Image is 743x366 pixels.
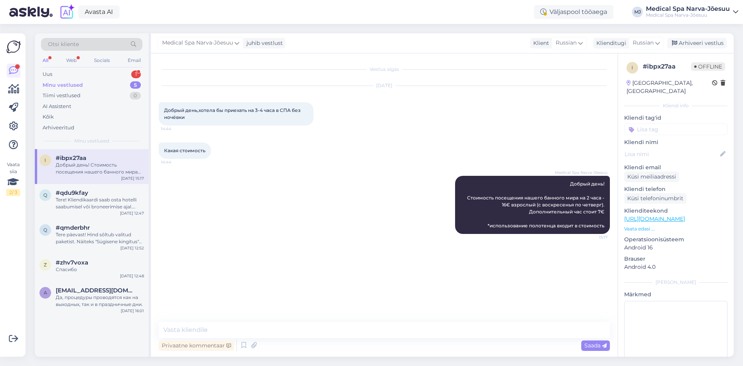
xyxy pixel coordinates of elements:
[643,62,691,71] div: # ibpx27aa
[44,262,47,268] span: z
[624,138,728,146] p: Kliendi nimi
[624,215,685,222] a: [URL][DOMAIN_NAME]
[691,62,725,71] span: Offline
[159,82,610,89] div: [DATE]
[624,290,728,299] p: Märkmed
[43,192,47,198] span: q
[627,79,712,95] div: [GEOGRAPHIC_DATA], [GEOGRAPHIC_DATA]
[48,40,79,48] span: Otsi kliente
[164,107,302,120] span: Добрый день,хотела бы приехать на 3-4 часа в СПА без ночёвки
[162,39,233,47] span: Medical Spa Narva-Jõesuu
[6,189,20,196] div: 2 / 3
[243,39,283,47] div: juhib vestlust
[633,39,654,47] span: Russian
[120,273,144,279] div: [DATE] 12:48
[159,340,234,351] div: Privaatne kommentaar
[632,7,643,17] div: MJ
[624,207,728,215] p: Klienditeekond
[78,5,120,19] a: Avasta AI
[556,39,577,47] span: Russian
[56,266,144,273] div: Спасибо
[624,225,728,232] p: Vaata edasi ...
[632,65,633,70] span: i
[159,66,610,73] div: Vestlus algas
[624,244,728,252] p: Android 16
[43,81,83,89] div: Minu vestlused
[624,114,728,122] p: Kliendi tag'id
[534,5,613,19] div: Väljaspool tööaega
[646,12,730,18] div: Medical Spa Narva-Jõesuu
[56,189,88,196] span: #qdu9kfay
[584,342,607,349] span: Saada
[43,124,74,132] div: Arhiveeritud
[121,175,144,181] div: [DATE] 15:17
[6,40,21,54] img: Askly Logo
[6,161,20,196] div: Vaata siia
[579,234,608,240] span: 15:17
[43,70,52,78] div: Uus
[131,70,141,78] div: 1
[43,92,80,100] div: Tiimi vestlused
[646,6,738,18] a: Medical Spa Narva-JõesuuMedical Spa Narva-Jõesuu
[120,245,144,251] div: [DATE] 12:52
[56,294,144,308] div: Да, процедуры проводятся как на выходных, так и в праздничные дни.
[624,235,728,244] p: Operatsioonisüsteem
[65,55,78,65] div: Web
[130,92,141,100] div: 0
[45,157,46,163] span: i
[43,113,54,121] div: Kõik
[92,55,111,65] div: Socials
[59,4,75,20] img: explore-ai
[56,287,136,294] span: ala62@mail.ee
[121,308,144,314] div: [DATE] 16:01
[646,6,730,12] div: Medical Spa Narva-Jõesuu
[624,263,728,271] p: Android 4.0
[467,181,606,229] span: Добрый день! Стоимость посещения нашего банного мира на 2 часа - 16€ взрослый (с воскресенья по ч...
[625,150,719,158] input: Lisa nimi
[56,162,144,175] div: Добрый день! Стоимость посещения нашего банного мира на 2 часа - 16€ взрослый (с воскресенья по ч...
[74,137,109,144] span: Minu vestlused
[120,210,144,216] div: [DATE] 12:47
[43,227,47,233] span: q
[41,55,50,65] div: All
[624,193,687,204] div: Küsi telefoninumbrit
[56,155,86,162] span: #ibpx27aa
[161,159,190,165] span: 14:44
[56,196,144,210] div: Tere! Kliendikaardi saab osta hotelli saabumisel või broneerimise ajal. Samuti saame kliendikaard...
[624,124,728,135] input: Lisa tag
[530,39,549,47] div: Klient
[164,148,205,153] span: Какая стоимость
[56,231,144,245] div: Tere päevast! Hind sõltub valitud paketist. Näiteks "Sügisene kingitus" programm on fikseeritud k...
[624,163,728,172] p: Kliendi email
[593,39,626,47] div: Klienditugi
[624,255,728,263] p: Brauser
[624,102,728,109] div: Kliendi info
[624,185,728,193] p: Kliendi telefon
[130,81,141,89] div: 5
[624,279,728,286] div: [PERSON_NAME]
[56,259,88,266] span: #zhv7voxa
[555,170,608,175] span: Medical Spa Narva-Jõesuu
[56,224,90,231] span: #qmderbhr
[161,126,190,132] span: 14:44
[624,172,679,182] div: Küsi meiliaadressi
[44,290,47,296] span: a
[126,55,142,65] div: Email
[667,38,727,48] div: Arhiveeri vestlus
[43,103,71,110] div: AI Assistent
